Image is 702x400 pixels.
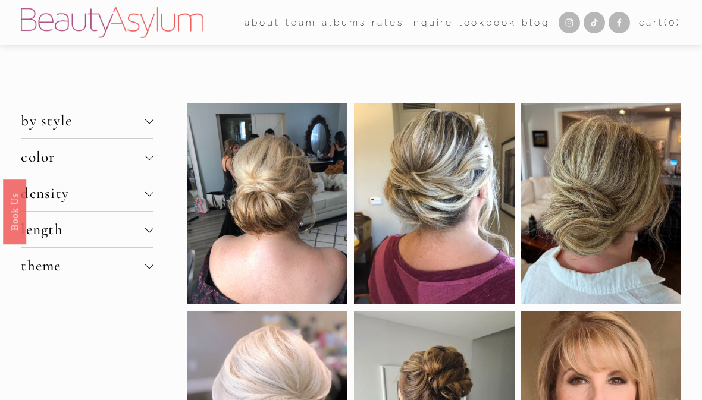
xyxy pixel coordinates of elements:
span: length [21,221,145,238]
span: theme [21,257,145,275]
span: density [21,184,145,202]
a: Instagram [559,12,580,33]
a: Facebook [609,12,630,33]
a: folder dropdown [245,13,280,32]
a: Book Us [3,179,26,244]
span: ( ) [664,17,681,28]
a: Inquire [409,13,453,32]
span: color [21,148,145,166]
button: by style [21,103,153,138]
span: 0 [669,17,676,28]
a: TikTok [584,12,605,33]
a: albums [322,13,366,32]
img: Beauty Asylum | Bridal Hair &amp; Makeup Charlotte &amp; Atlanta [21,7,203,38]
a: Rates [372,13,403,32]
button: color [21,139,153,175]
a: Lookbook [459,13,516,32]
span: about [245,14,280,31]
span: by style [21,112,145,130]
button: length [21,212,153,247]
a: Blog [522,13,550,32]
span: team [286,14,316,31]
button: theme [21,248,153,284]
button: density [21,175,153,211]
a: folder dropdown [286,13,316,32]
a: 0 items in cart [639,14,681,31]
